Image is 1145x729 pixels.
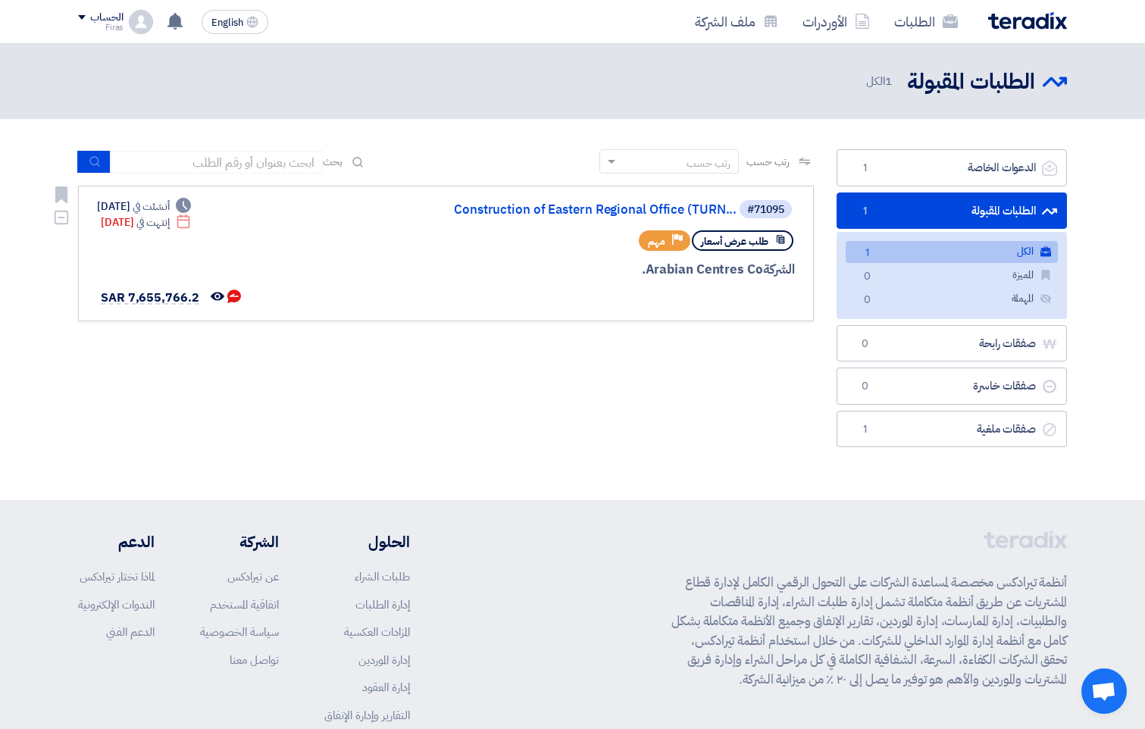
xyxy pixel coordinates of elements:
a: المميزة [846,264,1058,286]
a: تواصل معنا [230,652,279,668]
span: 1 [856,161,874,176]
a: المهملة [846,288,1058,310]
span: الكل [866,73,895,90]
span: 0 [858,269,876,285]
a: سياسة الخصوصية [200,624,279,640]
span: 0 [856,336,874,352]
a: ملف الشركة [683,4,790,39]
span: رتب حسب [746,154,790,170]
span: بحث [323,154,343,170]
span: 0 [858,293,876,308]
a: صفقات ملغية1 [837,411,1067,448]
div: رتب حسب [687,155,730,171]
span: SAR 7,655,766.2 [101,289,199,307]
a: التقارير وإدارة الإنفاق [324,707,410,724]
a: إدارة الموردين [358,652,410,668]
input: ابحث بعنوان أو رقم الطلب [111,151,323,174]
span: الشركة [763,260,796,279]
span: أنشئت في [133,199,169,214]
div: Arabian Centres Co. [430,260,795,280]
div: #71095 [747,205,784,215]
a: عن تيرادكس [227,568,279,585]
span: 1 [856,422,874,437]
span: 0 [856,379,874,394]
span: 1 [885,73,892,89]
a: الكل [846,241,1058,263]
div: [DATE] [101,214,191,230]
h2: الطلبات المقبولة [907,67,1035,97]
li: الدعم [78,530,155,553]
img: profile_test.png [129,10,153,34]
div: دردشة مفتوحة [1081,668,1127,714]
span: طلب عرض أسعار [701,234,768,249]
li: الحلول [324,530,410,553]
a: الدعوات الخاصة1 [837,149,1067,186]
a: الطلبات المقبولة1 [837,192,1067,230]
a: المزادات العكسية [344,624,410,640]
a: Construction of Eastern Regional Office (TURN... [433,203,737,217]
a: إدارة الطلبات [355,596,410,613]
button: English [202,10,268,34]
a: اتفاقية المستخدم [210,596,279,613]
a: الدعم الفني [106,624,155,640]
p: أنظمة تيرادكس مخصصة لمساعدة الشركات على التحول الرقمي الكامل لإدارة قطاع المشتريات عن طريق أنظمة ... [671,573,1067,689]
a: صفقات خاسرة0 [837,368,1067,405]
a: لماذا تختار تيرادكس [80,568,155,585]
span: English [211,17,243,28]
span: مهم [648,234,665,249]
span: 1 [856,204,874,219]
div: [DATE] [97,199,191,214]
a: إدارة العقود [362,679,410,696]
li: الشركة [200,530,279,553]
a: صفقات رابحة0 [837,325,1067,362]
a: طلبات الشراء [355,568,410,585]
div: Firas [78,23,123,32]
div: الحساب [90,11,123,24]
img: Teradix logo [988,12,1067,30]
a: الندوات الإلكترونية [78,596,155,613]
a: الطلبات [882,4,970,39]
a: الأوردرات [790,4,882,39]
span: إنتهت في [136,214,169,230]
span: 1 [858,246,876,261]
